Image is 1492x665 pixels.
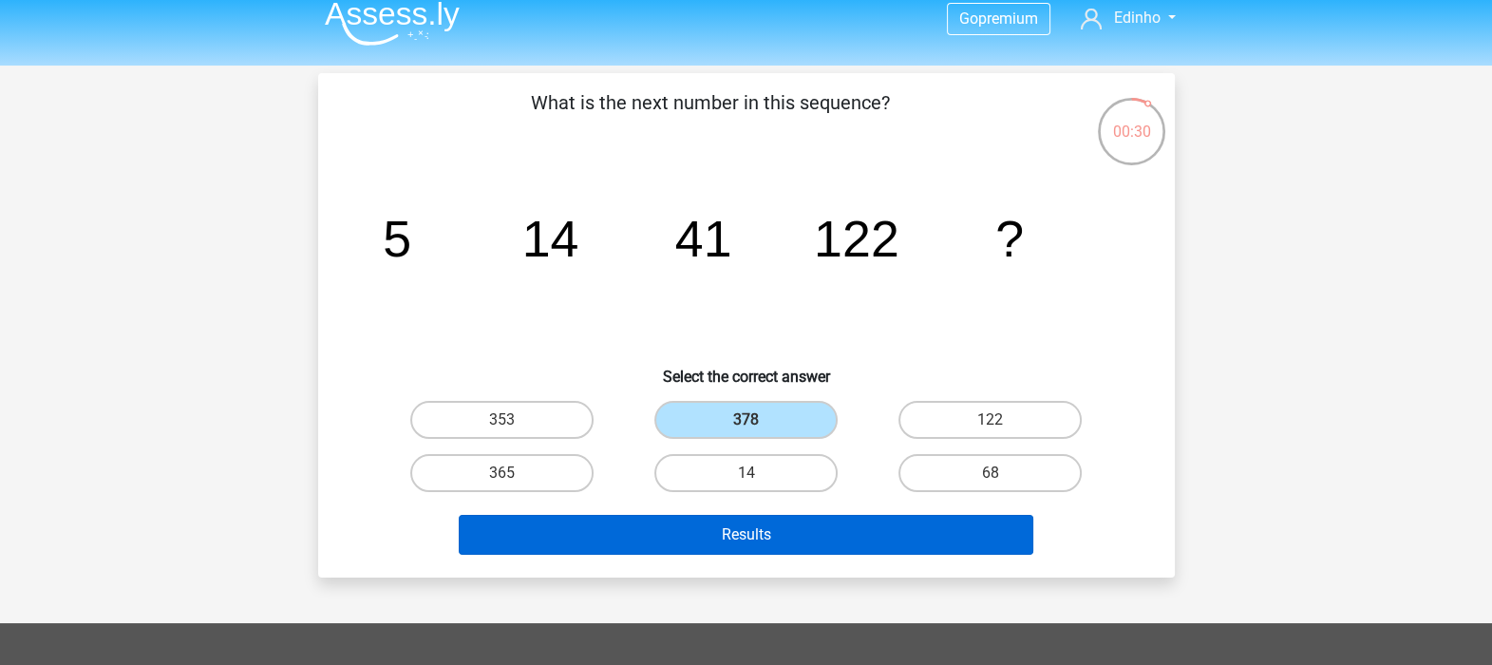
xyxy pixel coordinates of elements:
[654,454,838,492] label: 14
[325,1,460,46] img: Assessly
[978,9,1038,28] span: premium
[349,88,1073,145] p: What is the next number in this sequence?
[959,9,978,28] span: Go
[674,210,731,267] tspan: 41
[459,515,1033,555] button: Results
[1113,9,1160,27] span: Edinho
[410,401,594,439] label: 353
[521,210,578,267] tspan: 14
[814,210,899,267] tspan: 122
[995,210,1024,267] tspan: ?
[948,6,1049,31] a: Gopremium
[383,210,411,267] tspan: 5
[898,401,1082,439] label: 122
[349,352,1144,386] h6: Select the correct answer
[898,454,1082,492] label: 68
[1096,96,1167,143] div: 00:30
[1073,7,1182,29] a: Edinho
[654,401,838,439] label: 378
[410,454,594,492] label: 365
